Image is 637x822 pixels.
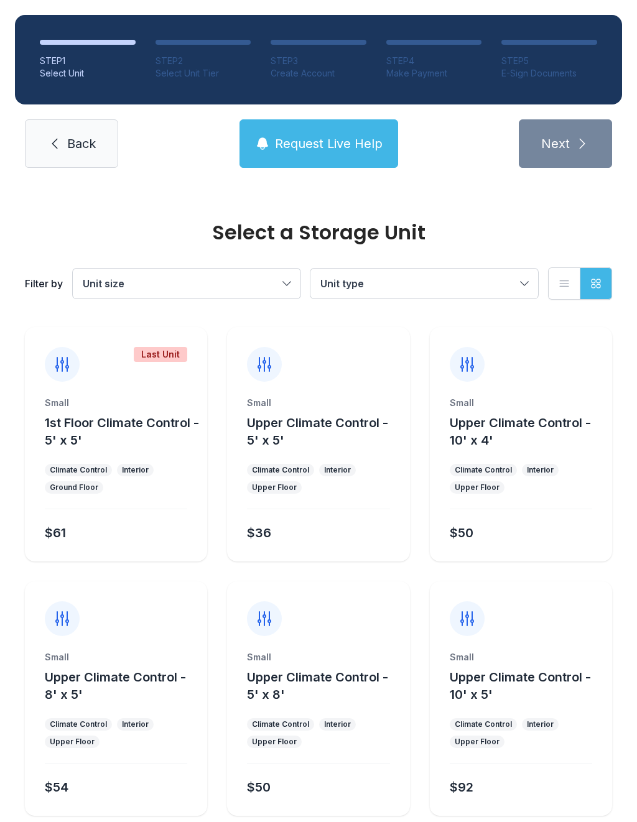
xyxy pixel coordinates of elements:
[25,276,63,291] div: Filter by
[83,277,124,290] span: Unit size
[455,483,500,492] div: Upper Floor
[45,651,187,663] div: Small
[252,737,297,747] div: Upper Floor
[247,415,388,448] span: Upper Climate Control - 5' x 5'
[247,651,389,663] div: Small
[450,397,592,409] div: Small
[122,719,149,729] div: Interior
[247,397,389,409] div: Small
[450,668,607,703] button: Upper Climate Control - 10' x 5'
[450,778,473,796] div: $92
[455,737,500,747] div: Upper Floor
[527,719,554,729] div: Interior
[501,67,597,80] div: E-Sign Documents
[386,67,482,80] div: Make Payment
[247,670,388,702] span: Upper Climate Control - 5' x 8'
[122,465,149,475] div: Interior
[541,135,570,152] span: Next
[450,524,473,542] div: $50
[320,277,364,290] span: Unit type
[527,465,554,475] div: Interior
[45,415,199,448] span: 1st Floor Climate Control - 5' x 5'
[67,135,96,152] span: Back
[73,269,300,298] button: Unit size
[40,67,136,80] div: Select Unit
[252,465,309,475] div: Climate Control
[271,55,366,67] div: STEP 3
[40,55,136,67] div: STEP 1
[50,737,95,747] div: Upper Floor
[275,135,383,152] span: Request Live Help
[50,483,98,492] div: Ground Floor
[455,465,512,475] div: Climate Control
[455,719,512,729] div: Climate Control
[271,67,366,80] div: Create Account
[45,414,202,449] button: 1st Floor Climate Control - 5' x 5'
[45,778,68,796] div: $54
[134,347,187,362] div: Last Unit
[386,55,482,67] div: STEP 4
[247,668,404,703] button: Upper Climate Control - 5' x 8'
[45,397,187,409] div: Small
[45,670,186,702] span: Upper Climate Control - 8' x 5'
[45,668,202,703] button: Upper Climate Control - 8' x 5'
[450,651,592,663] div: Small
[252,483,297,492] div: Upper Floor
[50,719,107,729] div: Climate Control
[247,524,271,542] div: $36
[450,670,591,702] span: Upper Climate Control - 10' x 5'
[324,719,351,729] div: Interior
[450,414,607,449] button: Upper Climate Control - 10' x 4'
[310,269,538,298] button: Unit type
[45,524,66,542] div: $61
[25,223,612,242] div: Select a Storage Unit
[247,414,404,449] button: Upper Climate Control - 5' x 5'
[450,415,591,448] span: Upper Climate Control - 10' x 4'
[324,465,351,475] div: Interior
[50,465,107,475] div: Climate Control
[247,778,271,796] div: $50
[156,55,251,67] div: STEP 2
[156,67,251,80] div: Select Unit Tier
[501,55,597,67] div: STEP 5
[252,719,309,729] div: Climate Control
